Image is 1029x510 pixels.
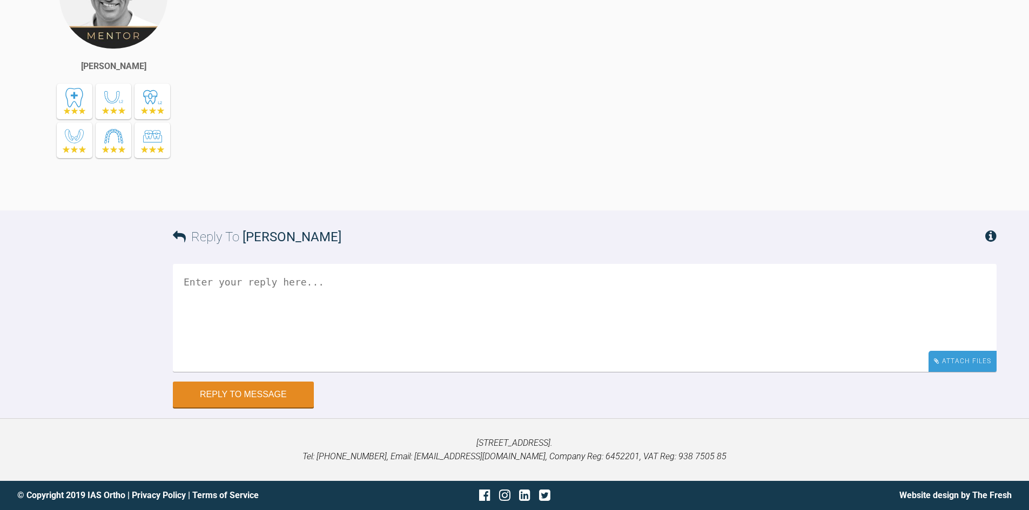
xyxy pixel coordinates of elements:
div: © Copyright 2019 IAS Ortho | | [17,488,349,502]
div: Attach Files [929,351,997,372]
a: Terms of Service [192,490,259,500]
button: Reply to Message [173,382,314,407]
p: [STREET_ADDRESS]. Tel: [PHONE_NUMBER], Email: [EMAIL_ADDRESS][DOMAIN_NAME], Company Reg: 6452201,... [17,436,1012,464]
h3: Reply To [173,227,341,247]
a: Privacy Policy [132,490,186,500]
div: [PERSON_NAME] [81,59,146,73]
span: [PERSON_NAME] [243,229,341,244]
a: Website design by The Fresh [899,490,1012,500]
